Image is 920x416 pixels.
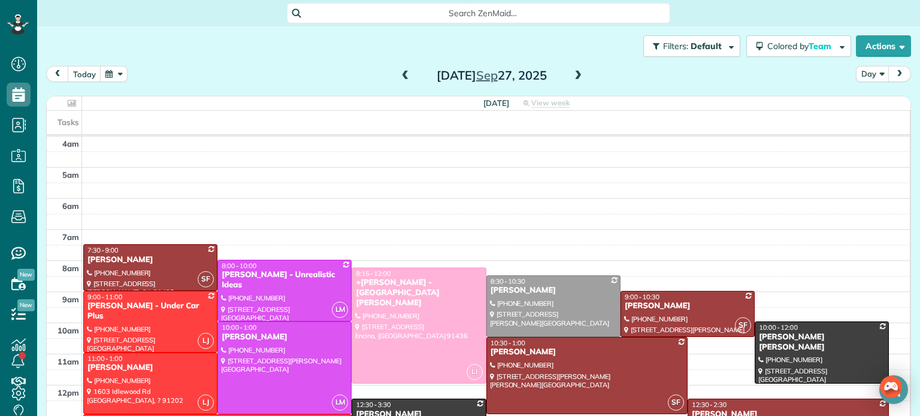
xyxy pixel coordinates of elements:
[758,332,885,353] div: [PERSON_NAME] [PERSON_NAME]
[46,66,69,82] button: prev
[767,41,836,51] span: Colored by
[856,35,911,57] button: Actions
[355,278,482,308] div: +[PERSON_NAME] - [GEOGRAPHIC_DATA][PERSON_NAME]
[57,388,79,397] span: 12pm
[17,299,35,311] span: New
[198,394,214,411] span: LJ
[888,66,911,82] button: next
[332,302,348,318] span: LM
[57,357,79,366] span: 11am
[467,364,483,380] span: LI
[476,68,498,83] span: Sep
[417,69,567,82] h2: [DATE] 27, 2025
[221,270,348,290] div: [PERSON_NAME] - Unrealistic Ideas
[692,400,727,409] span: 12:30 - 2:30
[356,269,391,278] span: 8:15 - 12:00
[668,394,684,411] span: SF
[490,286,617,296] div: [PERSON_NAME]
[87,301,214,321] div: [PERSON_NAME] - Under Car Plus
[62,170,79,180] span: 5am
[62,294,79,304] span: 9am
[222,323,256,332] span: 10:00 - 1:00
[483,98,509,108] span: [DATE]
[332,394,348,411] span: LM
[735,317,751,333] span: SF
[222,262,256,270] span: 8:00 - 10:00
[691,41,722,51] span: Default
[198,333,214,349] span: LJ
[490,347,684,357] div: [PERSON_NAME]
[856,66,889,82] button: Day
[491,277,525,286] span: 8:30 - 10:30
[62,263,79,273] span: 8am
[87,246,119,254] span: 7:30 - 9:00
[491,339,525,347] span: 10:30 - 1:00
[809,41,833,51] span: Team
[643,35,740,57] button: Filters: Default
[759,323,798,332] span: 10:00 - 12:00
[87,354,122,363] span: 11:00 - 1:00
[68,66,101,82] button: today
[198,271,214,287] span: SF
[625,293,659,301] span: 9:00 - 10:30
[356,400,391,409] span: 12:30 - 3:30
[87,255,214,265] div: [PERSON_NAME]
[57,326,79,335] span: 10am
[62,232,79,242] span: 7am
[87,293,122,301] span: 9:00 - 11:00
[663,41,688,51] span: Filters:
[62,139,79,148] span: 4am
[87,363,214,373] div: [PERSON_NAME]
[531,98,570,108] span: View week
[62,201,79,211] span: 6am
[221,332,348,342] div: [PERSON_NAME]
[879,375,908,404] div: Open Intercom Messenger
[624,301,751,311] div: [PERSON_NAME]
[746,35,851,57] button: Colored byTeam
[637,35,740,57] a: Filters: Default
[17,269,35,281] span: New
[57,117,79,127] span: Tasks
